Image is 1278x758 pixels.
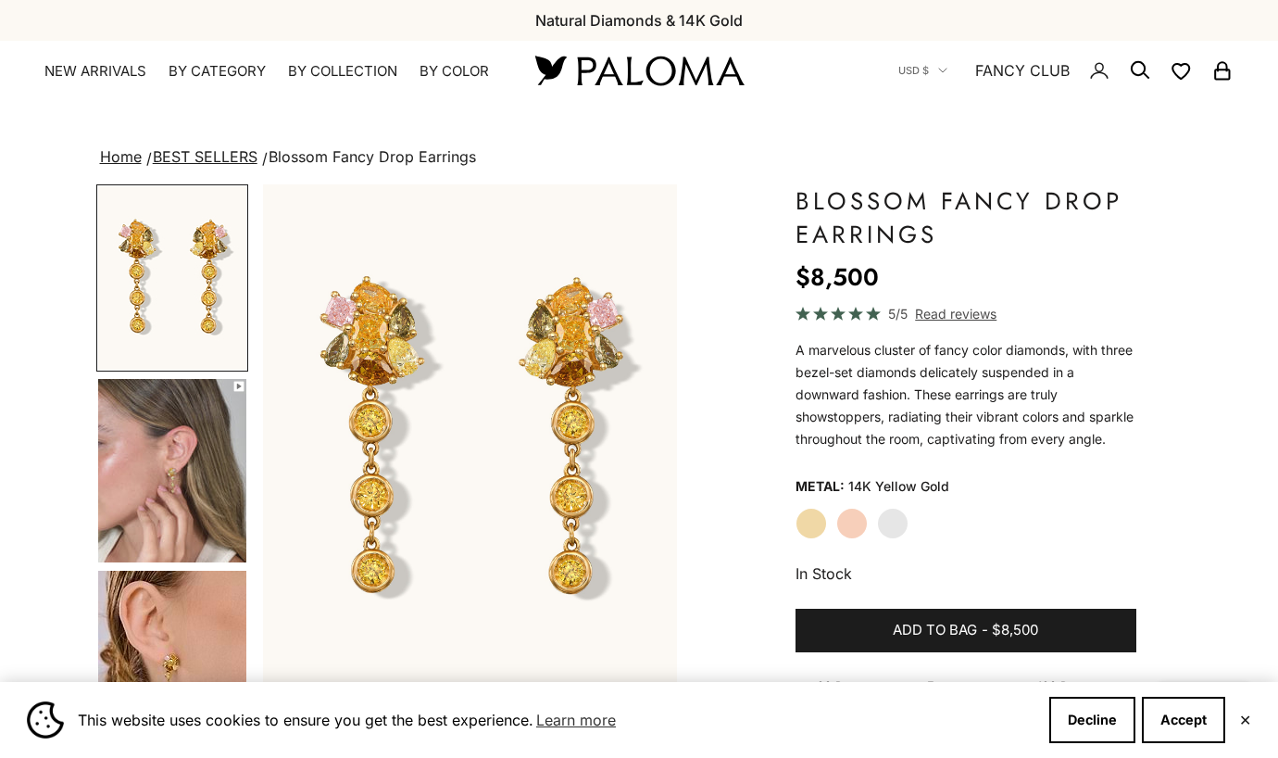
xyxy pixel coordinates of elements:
span: 5/5 [888,303,908,324]
nav: Secondary navigation [898,41,1234,100]
img: #YellowGold [98,186,246,370]
variant-option-value: 14K Yellow Gold [848,473,949,500]
a: Learn more [533,706,619,734]
span: This website uses cookies to ensure you get the best experience. [78,706,1034,734]
a: 5/5 Read reviews [796,303,1136,324]
a: FANCY CLUB [975,58,1070,82]
a: BEST SELLERS [153,147,257,166]
img: #YellowGold #WhiteGold #RoseGold [98,571,246,754]
nav: breadcrumbs [96,145,1183,171]
button: Go to item 4 [96,377,248,564]
summary: By Category [169,62,266,81]
a: NEW ARRIVALS [44,62,146,81]
button: Add to bag-$8,500 [796,609,1136,653]
p: In Stock [796,562,1136,586]
img: Cookie banner [27,701,64,739]
summary: By Collection [288,62,397,81]
p: 30 Days Return [817,676,898,715]
span: $8,500 [992,619,1038,642]
legend: Metal: [796,473,845,500]
p: A marvelous cluster of fancy color diamonds, with three bezel-set diamonds delicately suspended i... [796,339,1136,450]
p: Natural Diamonds & 14K Gold [535,8,743,32]
img: #YellowGold [263,184,677,696]
button: USD $ [898,62,947,79]
button: Go to item 1 [96,184,248,372]
button: Accept [1142,697,1225,743]
button: Close [1239,714,1251,726]
span: USD $ [898,62,929,79]
a: Home [100,147,142,166]
summary: By Color [420,62,489,81]
button: Decline [1049,697,1135,743]
span: Blossom Fancy Drop Earrings [269,147,476,166]
p: 180 Days Warranty [1037,676,1135,715]
div: Item 1 of 13 [263,184,677,696]
nav: Primary navigation [44,62,491,81]
sale-price: $8,500 [796,259,879,296]
img: #YellowGold #RoseGold #WhiteGold [98,379,246,562]
button: Go to item 5 [96,569,248,756]
h1: Blossom Fancy Drop Earrings [796,184,1136,251]
span: Add to bag [893,619,977,642]
p: Free Shipping [927,676,1000,715]
span: Read reviews [915,303,996,324]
